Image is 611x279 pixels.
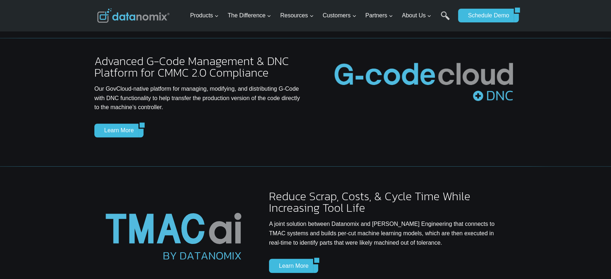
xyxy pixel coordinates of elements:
[365,11,393,20] span: Partners
[441,11,450,27] a: Search
[269,219,499,247] p: .
[94,86,300,110] span: Our GovCloud-native platform for managing, modifying, and distributing G-Code with DNC functional...
[94,55,303,78] h2: Advanced G-Code Management & DNC Platform for CMMC 2.0 Compliance
[94,124,138,137] a: Learn More
[187,4,455,27] nav: Primary Navigation
[269,221,494,245] span: A joint solution between Datanomix and [PERSON_NAME] Engineering that connects to TMAC systems an...
[322,11,356,20] span: Customers
[97,8,170,23] img: Datanomix
[458,9,514,22] a: Schedule Demo
[228,11,272,20] span: The Difference
[269,259,313,272] a: Learn More
[190,11,219,20] span: Products
[280,11,313,20] span: Resources
[402,11,432,20] span: About Us
[269,190,499,214] h2: Reduce Scrap, Costs, & Cycle Time While Increasing Tool Life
